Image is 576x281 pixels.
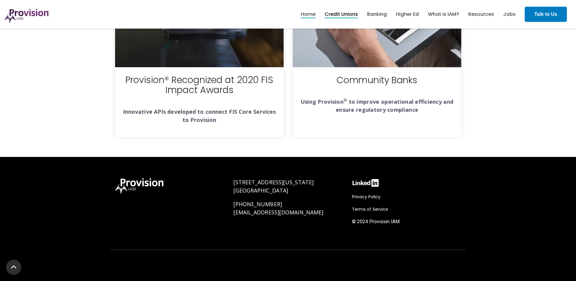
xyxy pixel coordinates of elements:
[352,206,391,213] a: Terms of Service
[352,193,383,200] a: Privacy Policy
[352,194,380,200] span: Privacy Policy
[123,75,276,105] h3: Provision® Recognized at 2020 FIS Impact Awards
[428,9,459,19] a: What is IAM?
[301,9,315,19] a: Home
[352,178,379,188] img: linkedin
[300,75,454,95] h3: Community Banks
[525,7,567,22] a: Talk to Us
[115,178,165,194] img: ProvisionIAM-Logo-White@3x
[343,97,347,103] sup: ®
[300,98,453,113] strong: Using Provision to improve operational efficiency and ensure regulatory compliance
[468,9,494,19] a: Resources
[233,200,282,208] a: [PHONE_NUMBER]
[534,12,557,17] strong: Talk to Us
[325,9,358,19] a: Credit Unions
[352,193,461,228] div: Navigation Menu
[352,219,400,224] span: © 2024 Provision IAM
[123,108,275,123] strong: Innovative APIs developed to connect FIS Core Services to Provision
[5,9,50,23] img: ProvisionIAM-Logo-Purple
[296,5,520,24] nav: menu
[352,206,388,212] span: Terms of Service
[233,179,314,186] span: [STREET_ADDRESS][US_STATE]
[503,9,516,19] a: Jobs
[367,9,387,19] a: Banking
[233,187,288,194] span: [GEOGRAPHIC_DATA]
[396,9,419,19] a: Higher Ed
[233,179,314,194] a: [STREET_ADDRESS][US_STATE][GEOGRAPHIC_DATA]
[233,209,324,216] a: [EMAIL_ADDRESS][DOMAIN_NAME]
